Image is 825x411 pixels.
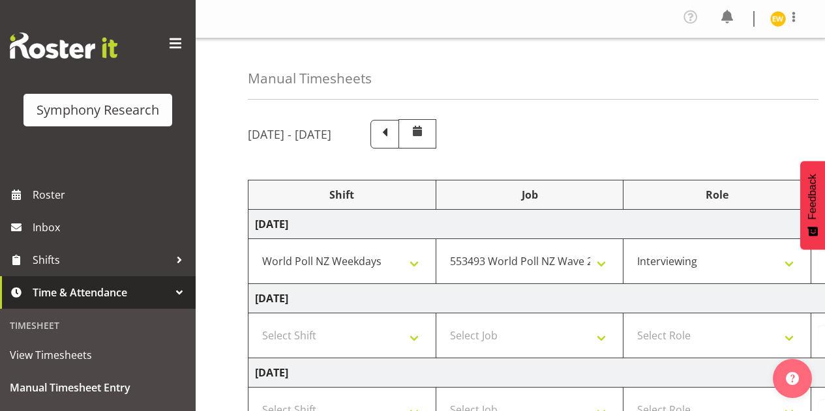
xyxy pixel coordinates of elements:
[33,185,189,205] span: Roster
[807,174,818,220] span: Feedback
[3,339,192,371] a: View Timesheets
[33,250,170,270] span: Shifts
[630,187,804,203] div: Role
[770,11,786,27] img: enrica-walsh11863.jpg
[33,218,189,237] span: Inbox
[33,283,170,302] span: Time & Attendance
[255,187,429,203] div: Shift
[248,71,372,86] h4: Manual Timesheets
[37,100,159,120] div: Symphony Research
[248,127,331,141] h5: [DATE] - [DATE]
[10,33,117,59] img: Rosterit website logo
[800,161,825,249] button: Feedback - Show survey
[10,345,186,365] span: View Timesheets
[443,187,617,203] div: Job
[10,378,186,397] span: Manual Timesheet Entry
[3,312,192,339] div: Timesheet
[3,371,192,404] a: Manual Timesheet Entry
[786,372,799,385] img: help-xxl-2.png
